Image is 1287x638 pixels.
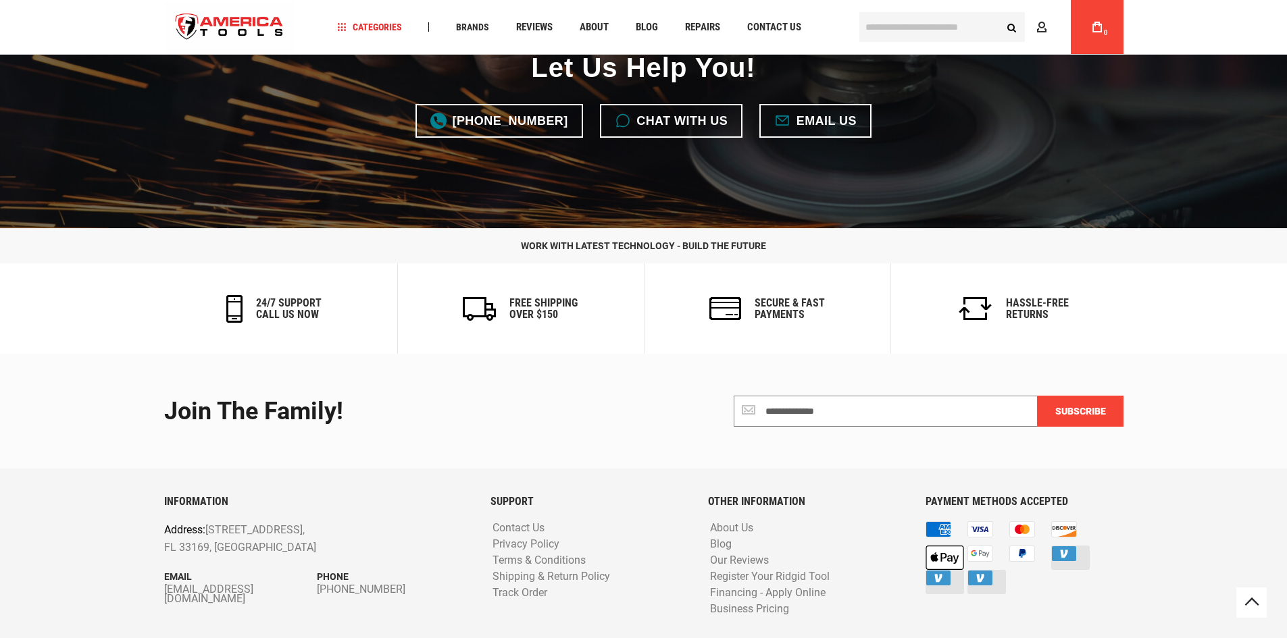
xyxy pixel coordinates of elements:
span: Brands [456,22,489,32]
h2: Let Us Help You! [531,51,755,84]
a: Track Order [489,587,551,600]
span: Categories [337,22,402,32]
span: Subscribe [1055,406,1106,417]
a: Email us [759,104,872,138]
a: Privacy Policy [489,538,563,551]
span: About [580,22,609,32]
a: Reviews [510,18,559,36]
span: 0 [1104,29,1108,36]
button: Subscribe [1038,396,1124,427]
p: Email [164,569,318,584]
h6: Free Shipping Over $150 [509,297,578,321]
a: About [574,18,615,36]
a: [PHONE_NUMBER] [317,585,470,594]
p: [STREET_ADDRESS], FL 33169, [GEOGRAPHIC_DATA] [164,521,409,556]
a: Blog [630,18,664,36]
span: Contact Us [747,22,801,32]
a: About Us [707,522,757,535]
a: [PHONE_NUMBER] [415,104,583,138]
a: Terms & Conditions [489,554,589,567]
a: Our Reviews [707,554,772,567]
a: Chat with us [600,104,743,138]
a: Shipping & Return Policy [489,570,613,583]
div: Join the Family! [164,398,634,425]
h6: OTHER INFORMATION [708,496,905,508]
h6: 24/7 support call us now [256,297,322,321]
h6: Hassle-Free Returns [1006,297,1069,321]
a: Contact Us [741,18,807,36]
button: Search [999,14,1025,40]
a: Contact Us [489,522,548,535]
img: America Tools [164,2,295,53]
h6: secure & fast payments [755,297,825,321]
h6: SUPPORT [490,496,688,508]
a: Repairs [679,18,726,36]
a: Categories [331,18,408,36]
span: Reviews [516,22,553,32]
span: Address: [164,523,205,536]
p: Phone [317,569,470,584]
a: Blog [707,538,735,551]
a: store logo [164,2,295,53]
a: Brands [450,18,495,36]
h6: INFORMATION [164,496,470,508]
span: Repairs [685,22,720,32]
a: Register Your Ridgid Tool [707,570,833,583]
h6: PAYMENT METHODS ACCEPTED [926,496,1123,508]
a: Financing - Apply Online [707,587,829,600]
a: [EMAIL_ADDRESS][DOMAIN_NAME] [164,585,318,604]
span: Blog [636,22,658,32]
a: Business Pricing [707,603,792,616]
